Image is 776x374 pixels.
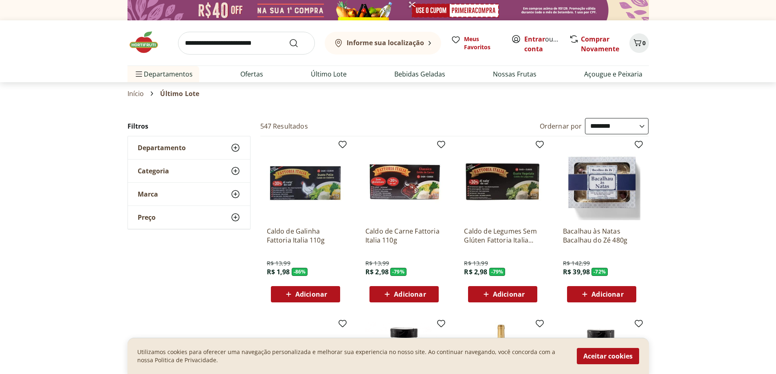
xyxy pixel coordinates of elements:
b: Informe sua localização [347,38,424,47]
span: Meus Favoritos [464,35,501,51]
a: Açougue e Peixaria [584,69,642,79]
span: - 79 % [489,268,506,276]
button: Marca [128,183,250,206]
a: Bebidas Geladas [394,69,445,79]
span: R$ 2,98 [464,267,487,276]
button: Adicionar [468,286,537,302]
button: Preço [128,206,250,229]
label: Ordernar por [540,122,582,131]
a: Meus Favoritos [451,35,501,51]
span: R$ 13,99 [464,259,488,267]
a: Caldo de Galinha Fattoria Italia 110g [267,227,344,245]
button: Carrinho [629,33,649,53]
a: Último Lote [311,69,347,79]
h2: Filtros [128,118,251,134]
a: Início [128,90,144,97]
span: R$ 2,98 [365,267,389,276]
img: Hortifruti [128,30,168,55]
span: R$ 1,98 [267,267,290,276]
button: Adicionar [369,286,439,302]
span: - 86 % [292,268,308,276]
a: Comprar Novamente [581,35,619,53]
img: Caldo de Legumes Sem Glúten Fattoria Italia 110g [464,143,541,220]
span: R$ 13,99 [267,259,290,267]
a: Bacalhau às Natas Bacalhau do Zé 480g [563,227,640,245]
a: Caldo de Legumes Sem Glúten Fattoria Italia 110g [464,227,541,245]
p: Utilizamos cookies para oferecer uma navegação personalizada e melhorar sua experiencia no nosso ... [137,348,567,364]
span: - 79 % [390,268,407,276]
a: Criar conta [524,35,569,53]
button: Submit Search [289,38,308,48]
span: Adicionar [295,291,327,297]
span: Adicionar [394,291,426,297]
span: Adicionar [591,291,623,297]
span: ou [524,34,561,54]
a: Nossas Frutas [493,69,536,79]
span: - 72 % [591,268,608,276]
span: Preço [138,213,156,221]
a: Entrar [524,35,545,44]
span: 0 [642,39,646,47]
span: R$ 142,99 [563,259,590,267]
button: Informe sua localização [325,32,441,55]
a: Caldo de Carne Fattoria Italia 110g [365,227,443,245]
img: Caldo de Galinha Fattoria Italia 110g [267,143,344,220]
button: Menu [134,64,144,84]
button: Adicionar [271,286,340,302]
button: Adicionar [567,286,636,302]
input: search [178,32,315,55]
span: Adicionar [493,291,525,297]
span: Marca [138,190,158,198]
span: Categoria [138,167,169,175]
button: Departamento [128,136,250,159]
button: Aceitar cookies [577,348,639,364]
button: Categoria [128,160,250,182]
span: Departamentos [134,64,193,84]
span: Departamento [138,144,186,152]
img: Bacalhau às Natas Bacalhau do Zé 480g [563,143,640,220]
h2: 547 Resultados [260,122,308,131]
span: R$ 39,98 [563,267,590,276]
span: Último Lote [160,90,199,97]
span: R$ 13,99 [365,259,389,267]
a: Ofertas [240,69,263,79]
img: Caldo de Carne Fattoria Italia 110g [365,143,443,220]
